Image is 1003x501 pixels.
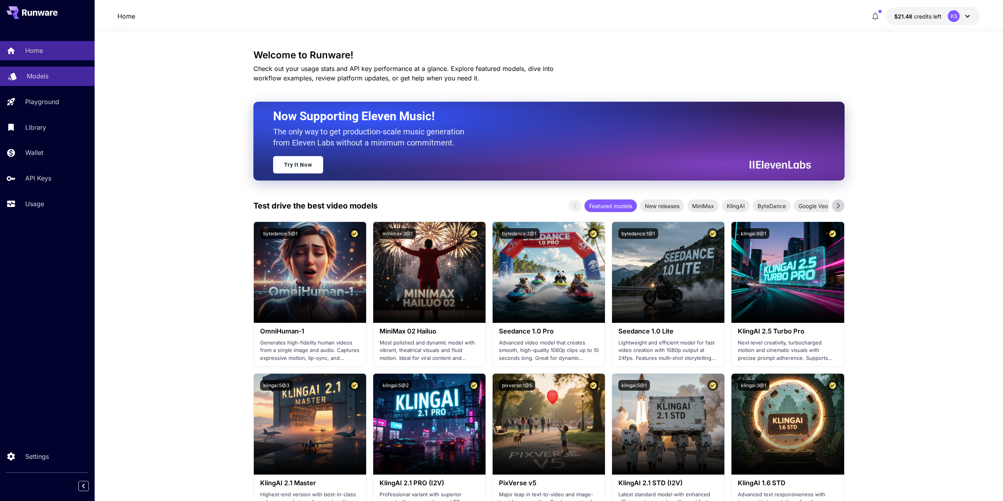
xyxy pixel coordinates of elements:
[738,339,837,362] p: Next‑level creativity, turbocharged motion and cinematic visuals with precise prompt adherence. S...
[25,148,43,157] p: Wallet
[707,380,718,391] button: Certified Model – Vetted for best performance and includes a commercial license.
[753,199,791,212] div: ByteDance
[78,481,89,491] button: Collapse sidebar
[469,228,479,239] button: Certified Model – Vetted for best performance and includes a commercial license.
[25,123,46,132] p: Library
[499,380,535,391] button: pixverse:1@5
[886,7,980,25] button: $21.4769KS
[25,452,49,461] p: Settings
[914,13,942,20] span: credits left
[253,200,378,212] p: Test drive the best video models
[260,339,360,362] p: Generates high-fidelity human videos from a single image and audio. Captures expressive motion, l...
[794,199,833,212] div: Google Veo
[25,173,51,183] p: API Keys
[260,328,360,335] h3: OmniHuman‑1
[827,228,838,239] button: Certified Model – Vetted for best performance and includes a commercial license.
[687,202,719,210] span: MiniMax
[707,228,718,239] button: Certified Model – Vetted for best performance and includes a commercial license.
[373,222,486,323] img: alt
[380,339,479,362] p: Most polished and dynamic model with vibrant, theatrical visuals and fluid motion. Ideal for vira...
[493,374,605,475] img: alt
[612,222,724,323] img: alt
[687,199,719,212] div: MiniMax
[618,328,718,335] h3: Seedance 1.0 Lite
[254,222,366,323] img: alt
[84,479,95,493] div: Collapse sidebar
[380,380,412,391] button: klingai:5@2
[117,11,135,21] a: Home
[738,228,769,239] button: klingai:6@1
[588,228,599,239] button: Certified Model – Vetted for best performance and includes a commercial license.
[273,156,323,173] a: Try It Now
[738,380,769,391] button: klingai:3@1
[640,199,684,212] div: New releases
[612,374,724,475] img: alt
[794,202,833,210] span: Google Veo
[117,11,135,21] nav: breadcrumb
[380,328,479,335] h3: MiniMax 02 Hailuo
[493,222,605,323] img: alt
[618,228,658,239] button: bytedance:1@1
[349,380,360,391] button: Certified Model – Vetted for best performance and includes a commercial license.
[260,479,360,487] h3: KlingAI 2.1 Master
[253,65,554,82] span: Check out your usage stats and API key performance at a glance. Explore featured models, dive int...
[499,479,599,487] h3: PixVerse v5
[499,328,599,335] h3: Seedance 1.0 Pro
[584,199,637,212] div: Featured models
[25,97,59,106] p: Playground
[499,339,599,362] p: Advanced video model that creates smooth, high-quality 1080p clips up to 10 seconds long. Great f...
[588,380,599,391] button: Certified Model – Vetted for best performance and includes a commercial license.
[722,199,750,212] div: KlingAI
[469,380,479,391] button: Certified Model – Vetted for best performance and includes a commercial license.
[738,328,837,335] h3: KlingAI 2.5 Turbo Pro
[618,380,650,391] button: klingai:5@1
[380,479,479,487] h3: KlingAI 2.1 PRO (I2V)
[25,46,43,55] p: Home
[260,380,292,391] button: klingai:5@3
[894,12,942,20] div: $21.4769
[731,222,844,323] img: alt
[584,202,637,210] span: Featured models
[27,71,48,81] p: Models
[894,13,914,20] span: $21.48
[254,374,366,475] img: alt
[260,228,301,239] button: bytedance:5@1
[753,202,791,210] span: ByteDance
[25,199,44,209] p: Usage
[380,228,416,239] button: minimax:3@1
[731,374,844,475] img: alt
[499,228,540,239] button: bytedance:2@1
[738,479,837,487] h3: KlingAI 1.6 STD
[640,202,684,210] span: New releases
[722,202,750,210] span: KlingAI
[253,50,845,61] h3: Welcome to Runware!
[618,479,718,487] h3: KlingAI 2.1 STD (I2V)
[373,374,486,475] img: alt
[618,339,718,362] p: Lightweight and efficient model for fast video creation with 1080p output at 24fps. Features mult...
[827,380,838,391] button: Certified Model – Vetted for best performance and includes a commercial license.
[273,109,805,124] h2: Now Supporting Eleven Music!
[349,228,360,239] button: Certified Model – Vetted for best performance and includes a commercial license.
[948,10,960,22] div: KS
[273,126,470,148] p: The only way to get production-scale music generation from Eleven Labs without a minimum commitment.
